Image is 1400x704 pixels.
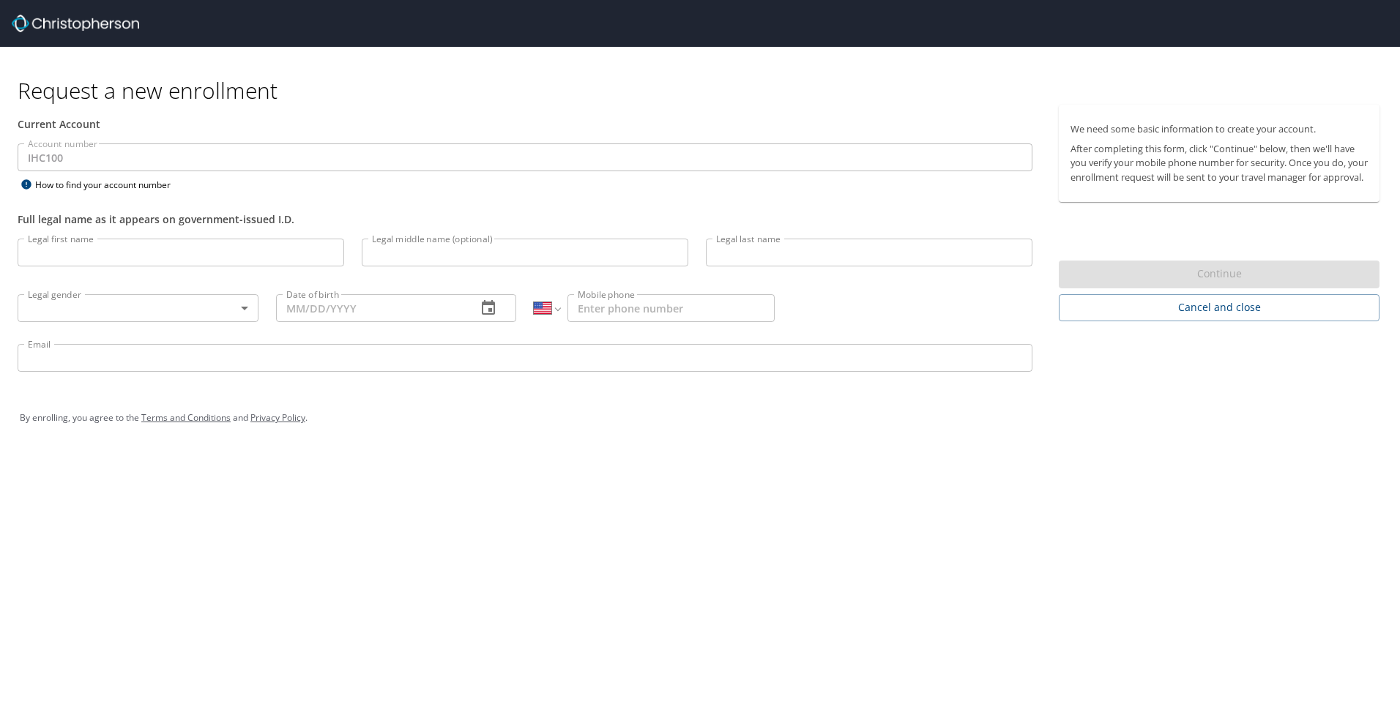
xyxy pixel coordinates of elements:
a: Terms and Conditions [141,411,231,424]
div: ​ [18,294,258,322]
button: Cancel and close [1059,294,1379,321]
input: Enter phone number [567,294,775,322]
a: Privacy Policy [250,411,305,424]
div: By enrolling, you agree to the and . [20,400,1380,436]
div: Full legal name as it appears on government-issued I.D. [18,211,1032,227]
img: cbt logo [12,15,139,32]
span: Cancel and close [1071,299,1368,317]
div: How to find your account number [18,176,201,194]
input: MM/DD/YYYY [276,294,466,322]
h1: Request a new enrollment [18,76,1391,105]
p: We need some basic information to create your account. [1071,122,1368,136]
div: Current Account [18,116,1032,132]
p: After completing this form, click "Continue" below, then we'll have you verify your mobile phone ... [1071,142,1368,184]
